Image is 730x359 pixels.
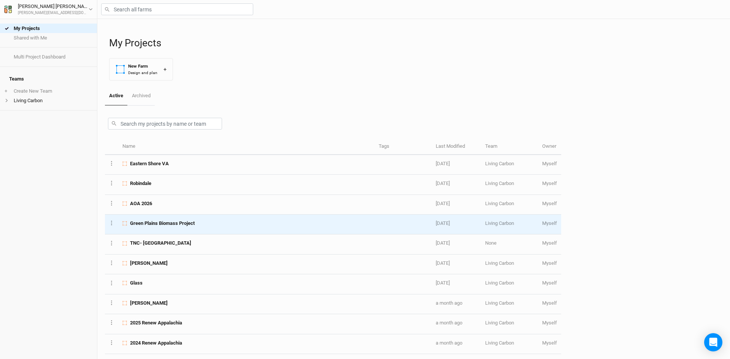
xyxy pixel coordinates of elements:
[4,2,93,16] button: [PERSON_NAME] [PERSON_NAME][PERSON_NAME][EMAIL_ADDRESS][DOMAIN_NAME]
[130,340,182,346] span: 2024 Renew Appalachia
[481,314,538,334] td: Living Carbon
[436,220,450,226] span: Aug 22, 2025 8:26 AM
[128,70,157,76] div: Design and plan
[432,139,481,155] th: Last Modified
[542,220,557,226] span: andy@livingcarbon.com
[436,161,450,166] span: Aug 26, 2025 9:06 AM
[130,300,168,307] span: Wisniewski
[130,319,182,326] span: 2025 Renew Appalachia
[542,340,557,346] span: andy@livingcarbon.com
[130,220,195,227] span: Green Plains Biomass Project
[481,294,538,314] td: Living Carbon
[101,3,253,15] input: Search all farms
[5,71,92,87] h4: Teams
[109,58,173,81] button: New FarmDesign and plan+
[481,195,538,215] td: Living Carbon
[130,240,191,247] span: TNC- VA
[436,280,450,286] span: Aug 12, 2025 1:35 PM
[130,260,168,267] span: Phillips
[542,201,557,206] span: andy@livingcarbon.com
[481,255,538,274] td: Living Carbon
[436,300,462,306] span: Jul 23, 2025 3:55 PM
[704,333,722,351] div: Open Intercom Messenger
[481,234,538,254] td: None
[127,87,154,105] a: Archived
[118,139,375,155] th: Name
[481,215,538,234] td: Living Carbon
[436,320,462,326] span: Jul 23, 2025 3:49 PM
[542,240,557,246] span: andy@livingcarbon.com
[436,340,462,346] span: Jul 23, 2025 3:27 PM
[18,10,89,16] div: [PERSON_NAME][EMAIL_ADDRESS][DOMAIN_NAME]
[542,280,557,286] span: andy@livingcarbon.com
[542,180,557,186] span: andy@livingcarbon.com
[436,180,450,186] span: Aug 25, 2025 1:33 PM
[436,201,450,206] span: Aug 25, 2025 11:07 AM
[542,260,557,266] span: andy@livingcarbon.com
[481,274,538,294] td: Living Carbon
[481,139,538,155] th: Team
[375,139,432,155] th: Tags
[130,200,152,207] span: AOA 2026
[542,161,557,166] span: andy@livingcarbon.com
[130,280,143,286] span: Glass
[109,37,722,49] h1: My Projects
[542,320,557,326] span: andy@livingcarbon.com
[18,3,89,10] div: [PERSON_NAME] [PERSON_NAME]
[105,87,127,106] a: Active
[108,118,222,130] input: Search my projects by name or team
[481,175,538,195] td: Living Carbon
[130,180,151,187] span: Robindale
[542,300,557,306] span: andy@livingcarbon.com
[5,88,7,94] span: +
[130,160,169,167] span: Eastern Shore VA
[436,260,450,266] span: Aug 13, 2025 12:28 PM
[163,65,167,73] div: +
[538,139,561,155] th: Owner
[128,63,157,70] div: New Farm
[481,334,538,354] td: Living Carbon
[481,155,538,175] td: Living Carbon
[436,240,450,246] span: Aug 19, 2025 10:45 AM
